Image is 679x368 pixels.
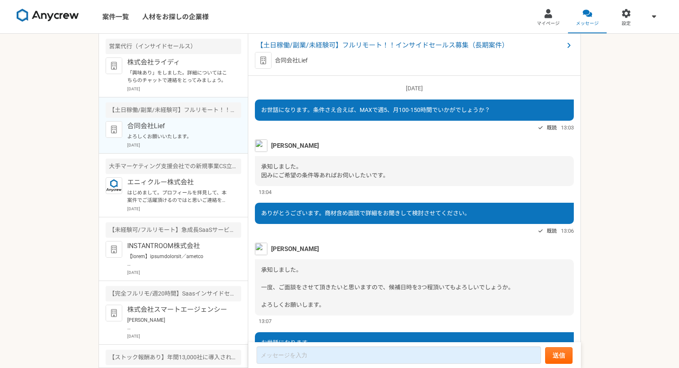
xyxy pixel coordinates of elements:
span: メッセージ [576,20,599,27]
span: [PERSON_NAME] [271,244,319,254]
p: 合同会社Lief [127,121,230,131]
img: logo_text_blue_01.png [106,177,122,194]
div: 【土日稼働/副業/未経験可】フルリモート！！インサイドセールス募集（長期案件） [106,102,241,118]
span: 13:06 [561,227,574,235]
span: ありがとうございます。商材含め面談で詳細をお聞きして検討させてください。 [261,210,470,216]
p: 株式会社ライディ [127,57,230,67]
span: 既読 [547,226,557,236]
p: 株式会社スマートエージェンシー [127,305,230,315]
span: 既読 [547,123,557,133]
img: unnamed.png [255,243,267,255]
img: 8DqYSo04kwAAAAASUVORK5CYII= [17,9,79,22]
p: 合同会社Lief [275,56,308,65]
p: 【lorem】ipsumdolorsit／ametco adipisci elitsed doeiusmodtempori、utlaboreetdo。 magnaaliquaenima、mini... [127,253,230,268]
p: [PERSON_NAME] お世話になります。[PERSON_NAME]と申します。 ご返信いただきありがとうございます。 確認とご連絡が遅くなり申し訳ありません。 ｜選考の参考に下記の経験の有... [127,316,230,331]
p: [DATE] [127,269,241,276]
span: 【土日稼働/副業/未経験可】フルリモート！！インサイドセールス募集（長期案件） [257,40,564,50]
div: 営業代行（インサイドセールス） [106,39,241,54]
img: default_org_logo-42cde973f59100197ec2c8e796e4974ac8490bb5b08a0eb061ff975e4574aa76.png [106,121,122,138]
p: エニィクルー株式会社 [127,177,230,187]
span: マイページ [537,20,560,27]
span: 承知しました。 因みにご希望の条件等あればお伺いしたいです。 [261,163,389,179]
div: 【ストック報酬あり】年間13,000社に導入されたSaasのリード獲得のご依頼 [106,350,241,365]
img: default_org_logo-42cde973f59100197ec2c8e796e4974ac8490bb5b08a0eb061ff975e4574aa76.png [255,52,272,69]
p: 「興味あり」をしました。詳細についてはこちらのチャットで連絡をとってみましょう。 [127,69,230,84]
img: unnamed.png [255,139,267,152]
span: [PERSON_NAME] [271,141,319,150]
p: [DATE] [255,84,574,93]
p: はじめまして。プロフィールを拝見して、本案件でご活躍頂けるのではと思いご連絡を差し上げました。 案件ページの内容をご確認頂き、もし条件など合致されるようでしたら是非詳細をご案内できればと思います... [127,189,230,204]
p: [DATE] [127,206,241,212]
p: INSTANTROOM株式会社 [127,241,230,251]
p: [DATE] [127,86,241,92]
p: [DATE] [127,142,241,148]
span: 13:07 [259,317,272,325]
span: 承知しました。 一度、ご面談をさせて頂きたいと思いますので、候補日時を3つ程頂いてもよろしいでしょうか。 よろしくお願いします。 [261,266,514,308]
p: よろしくお願いいたします。 [127,133,230,140]
img: default_org_logo-42cde973f59100197ec2c8e796e4974ac8490bb5b08a0eb061ff975e4574aa76.png [106,305,122,321]
div: 【完全フルリモ/週20時間】Saasインサイドセールス業務／立ち上げフェーズ [106,286,241,301]
img: default_org_logo-42cde973f59100197ec2c8e796e4974ac8490bb5b08a0eb061ff975e4574aa76.png [106,57,122,74]
span: 13:04 [259,188,272,196]
img: default_org_logo-42cde973f59100197ec2c8e796e4974ac8490bb5b08a0eb061ff975e4574aa76.png [106,241,122,258]
span: 13:03 [561,124,574,132]
div: 大手マーケティング支援会社での新規事業CS立ち上げポジションを募集 [106,159,241,174]
span: お世話になります。条件さえ合えば、MAXで週5、月100-150時間でいかがでしょうか？ [261,107,490,113]
span: 設定 [622,20,631,27]
p: [DATE] [127,333,241,339]
button: 送信 [545,347,573,364]
div: 【未経験可/フルリモート】急成長SaaSサービスのインサイドセールス [106,222,241,238]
